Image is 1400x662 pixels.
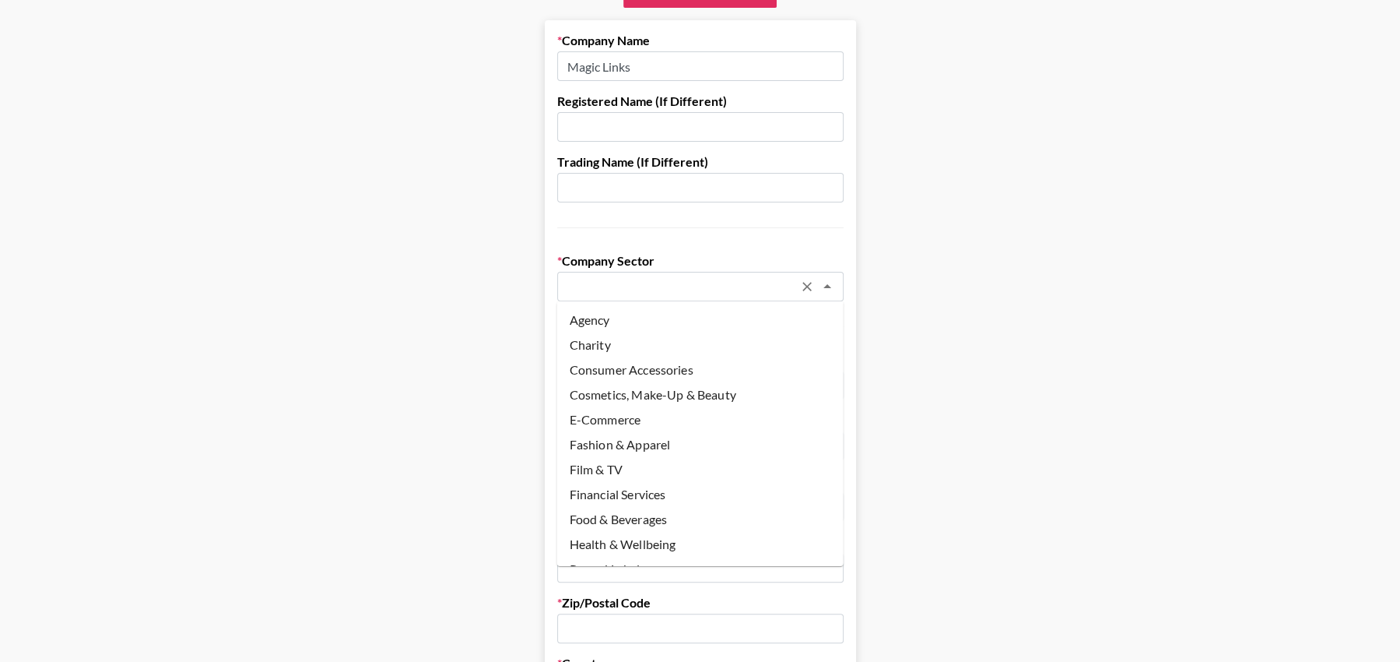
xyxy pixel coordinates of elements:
li: Fashion & Apparel [557,432,844,457]
label: Registered Name (If Different) [557,93,844,109]
li: Charity [557,333,844,357]
li: Agency [557,308,844,333]
li: Film & TV [557,457,844,482]
li: Record Label [557,557,844,582]
label: Company Sector [557,253,844,269]
li: Food & Beverages [557,507,844,532]
button: Close [816,276,838,298]
li: Cosmetics, Make-Up & Beauty [557,382,844,407]
button: Clear [796,276,818,298]
li: Consumer Accessories [557,357,844,382]
label: Company Name [557,33,844,48]
li: Health & Wellbeing [557,532,844,557]
li: Financial Services [557,482,844,507]
label: Zip/Postal Code [557,595,844,611]
li: E-Commerce [557,407,844,432]
label: Trading Name (If Different) [557,154,844,170]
